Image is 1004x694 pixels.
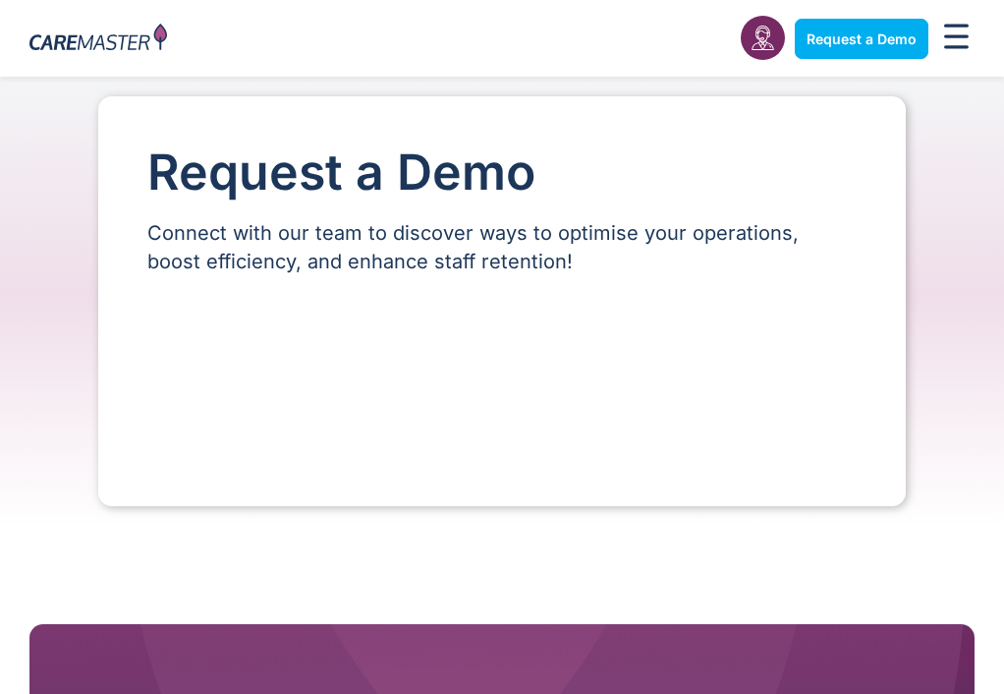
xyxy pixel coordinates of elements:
iframe: Form 0 [147,310,857,457]
a: Request a Demo [795,19,928,59]
h1: Request a Demo [147,145,857,200]
img: CareMaster Logo [29,24,167,54]
span: Request a Demo [807,30,917,47]
p: Connect with our team to discover ways to optimise your operations, boost efficiency, and enhance... [147,219,857,276]
div: Menu Toggle [938,18,976,60]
